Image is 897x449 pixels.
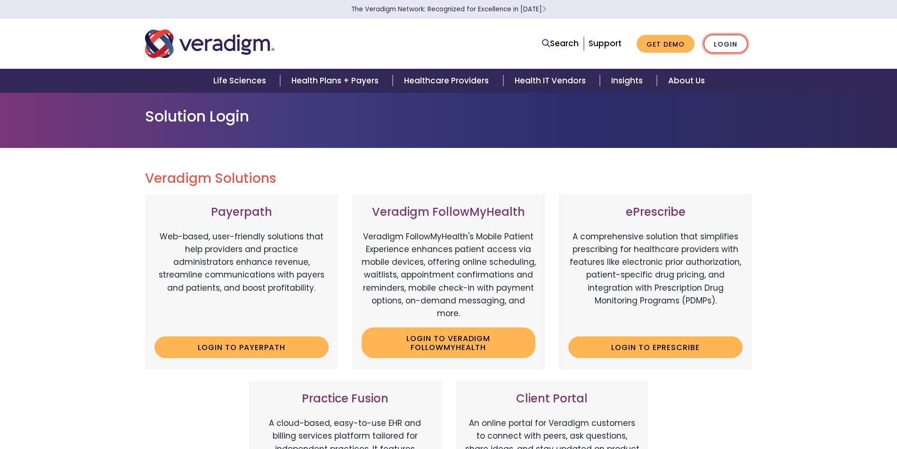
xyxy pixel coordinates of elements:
a: Life Sciences [202,69,280,93]
img: Veradigm logo [145,28,275,59]
a: Insights [600,69,657,93]
h2: Veradigm Solutions [145,171,752,187]
a: Support [589,38,622,49]
a: Health Plans + Payers [280,69,393,93]
p: Veradigm FollowMyHealth's Mobile Patient Experience enhances patient access via mobile devices, o... [362,230,536,320]
a: Login to Payerpath [154,336,329,358]
p: Web-based, user-friendly solutions that help providers and practice administrators enhance revenu... [154,230,329,329]
a: The Veradigm Network: Recognized for Excellence in [DATE]Learn More [351,5,546,14]
a: About Us [657,69,716,93]
h3: ePrescribe [568,205,743,219]
h3: Payerpath [154,205,329,219]
h1: Solution Login [145,107,752,125]
h3: Veradigm FollowMyHealth [362,205,536,219]
h3: Client Portal [465,392,639,406]
a: Get Demo [637,35,695,53]
a: Health IT Vendors [503,69,600,93]
a: Login to Veradigm FollowMyHealth [362,327,536,358]
p: A comprehensive solution that simplifies prescribing for healthcare providers with features like ... [568,230,743,329]
a: Search [542,37,579,50]
a: Login [703,34,748,54]
span: Learn More [542,5,546,14]
a: Healthcare Providers [393,69,503,93]
a: Login to ePrescribe [568,336,743,358]
h3: Practice Fusion [258,392,432,406]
